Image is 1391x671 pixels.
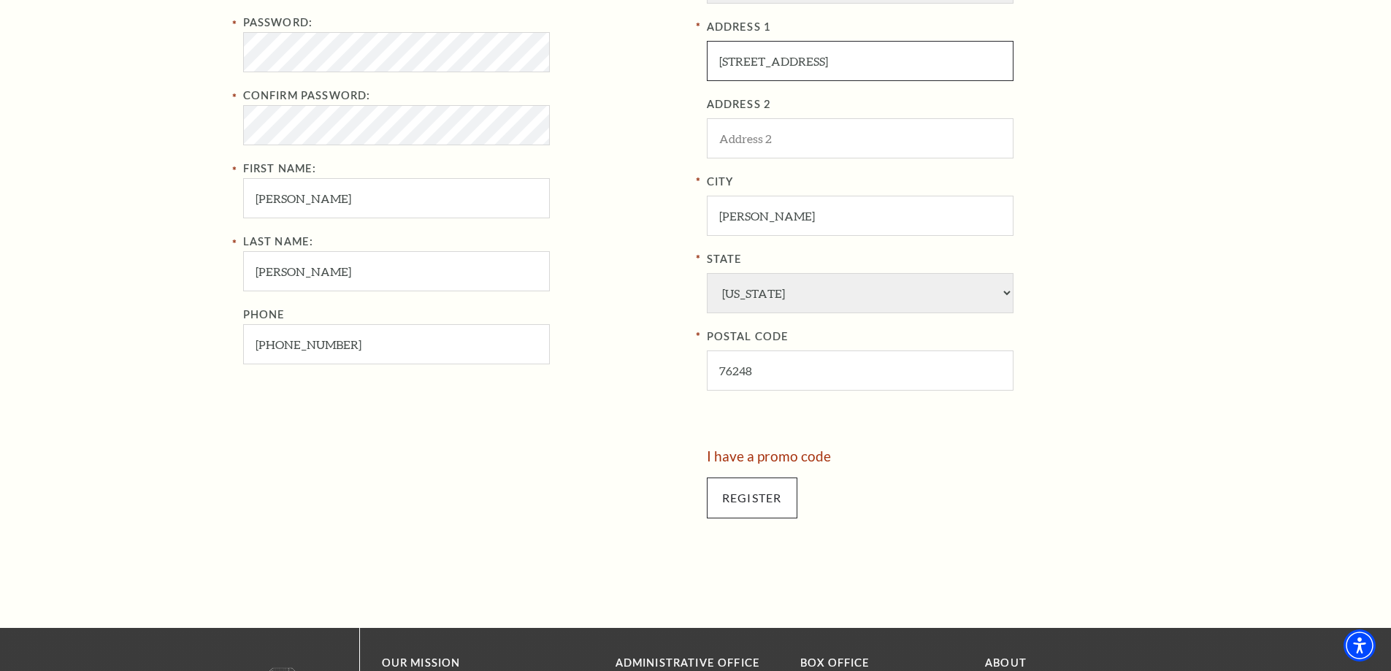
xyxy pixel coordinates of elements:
label: Phone [243,308,286,321]
a: I have a promo code [707,448,831,464]
label: Password: [243,16,313,28]
label: City [707,173,1149,191]
input: Submit button [707,478,797,518]
input: City [707,196,1013,236]
label: Last Name: [243,235,314,248]
a: About [985,656,1027,669]
label: ADDRESS 2 [707,96,1149,114]
label: POSTAL CODE [707,328,1149,346]
input: ADDRESS 2 [707,118,1013,158]
label: ADDRESS 1 [707,18,1149,37]
input: ADDRESS 1 [707,41,1013,81]
div: Accessibility Menu [1344,629,1376,662]
label: First Name: [243,162,317,175]
label: Confirm Password: [243,89,371,101]
input: POSTAL CODE [707,350,1013,391]
label: State [707,250,1149,269]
